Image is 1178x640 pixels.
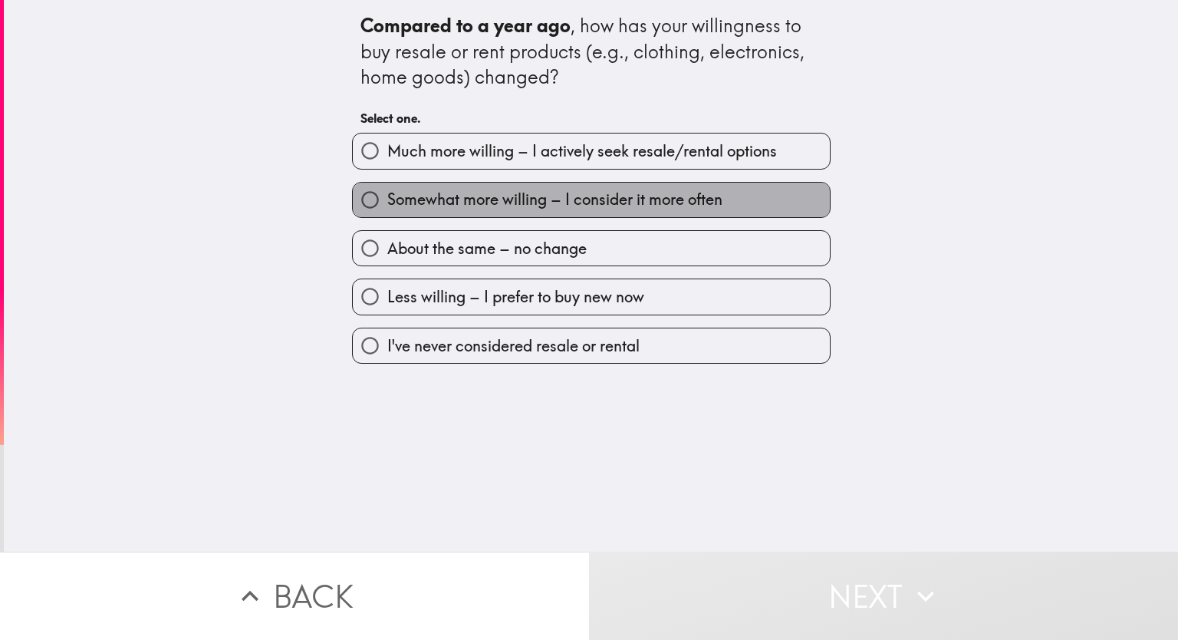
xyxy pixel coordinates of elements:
[360,13,822,91] div: , how has your willingness to buy resale or rent products (e.g., clothing, electronics, home good...
[387,238,587,259] span: About the same – no change
[353,328,830,363] button: I've never considered resale or rental
[353,279,830,314] button: Less willing – I prefer to buy new now
[360,14,571,37] b: Compared to a year ago
[360,110,822,127] h6: Select one.
[353,231,830,266] button: About the same – no change
[353,134,830,168] button: Much more willing – I actively seek resale/rental options
[387,189,722,210] span: Somewhat more willing – I consider it more often
[589,552,1178,640] button: Next
[387,286,644,308] span: Less willing – I prefer to buy new now
[387,335,640,357] span: I've never considered resale or rental
[387,140,777,162] span: Much more willing – I actively seek resale/rental options
[353,183,830,217] button: Somewhat more willing – I consider it more often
